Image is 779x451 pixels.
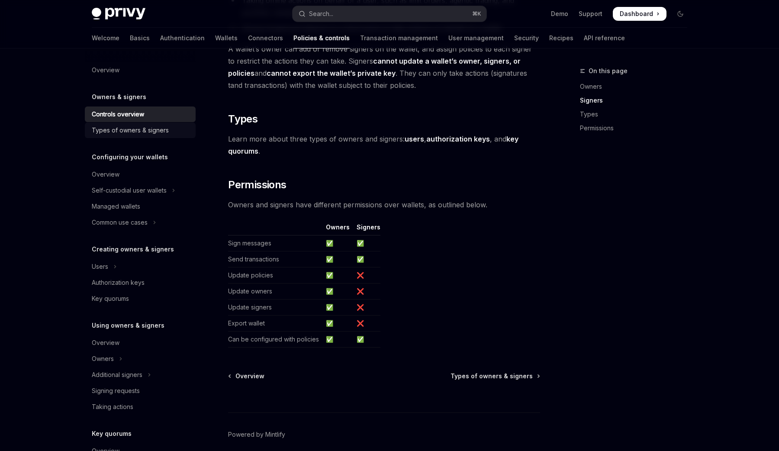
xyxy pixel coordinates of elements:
[228,199,540,211] span: Owners and signers have different permissions over wallets, as outlined below.
[426,135,490,144] a: authorization keys
[85,399,196,415] a: Taking actions
[551,10,568,18] a: Demo
[322,332,353,348] td: ✅
[160,28,205,48] a: Authentication
[85,383,196,399] a: Signing requests
[229,372,264,380] a: Overview
[215,28,238,48] a: Wallets
[85,259,196,274] button: Toggle Users section
[580,121,694,135] a: Permissions
[580,107,694,121] a: Types
[92,125,169,135] div: Types of owners & signers
[353,235,380,251] td: ✅
[353,316,380,332] td: ❌
[228,430,285,439] a: Powered by Mintlify
[620,10,653,18] span: Dashboard
[92,320,164,331] h5: Using owners & signers
[353,283,380,300] td: ❌
[228,112,258,126] span: Types
[580,93,694,107] a: Signers
[353,267,380,283] td: ❌
[92,261,108,272] div: Users
[85,106,196,122] a: Controls overview
[92,65,119,75] div: Overview
[451,372,539,380] a: Types of owners & signers
[92,201,140,212] div: Managed wallets
[353,300,380,316] td: ❌
[228,57,521,77] strong: cannot update a wallet’s owner, signers, or policies
[228,235,322,251] td: Sign messages
[228,283,322,300] td: Update owners
[92,386,140,396] div: Signing requests
[92,370,142,380] div: Additional signers
[579,10,602,18] a: Support
[92,217,148,228] div: Common use cases
[322,251,353,267] td: ✅
[426,135,490,143] strong: authorization keys
[92,28,119,48] a: Welcome
[85,183,196,198] button: Toggle Self-custodial user wallets section
[228,316,322,332] td: Export wallet
[353,223,380,235] th: Signers
[92,152,168,162] h5: Configuring your wallets
[92,8,145,20] img: dark logo
[360,28,438,48] a: Transaction management
[228,300,322,316] td: Update signers
[405,135,424,144] a: users
[130,28,150,48] a: Basics
[85,167,196,182] a: Overview
[293,6,486,22] button: Open search
[580,80,694,93] a: Owners
[92,92,146,102] h5: Owners & signers
[92,244,174,254] h5: Creating owners & signers
[322,316,353,332] td: ✅
[92,293,129,304] div: Key quorums
[613,7,666,21] a: Dashboard
[228,133,540,157] span: Learn more about three types of owners and signers: , , and .
[92,402,133,412] div: Taking actions
[228,178,286,192] span: Permissions
[92,428,132,439] h5: Key quorums
[85,62,196,78] a: Overview
[353,332,380,348] td: ✅
[85,215,196,230] button: Toggle Common use cases section
[228,43,540,91] span: A wallet’s owner can add or remove signers on the wallet, and assign policies to each signer to r...
[267,69,396,77] strong: cannot export the wallet’s private key
[228,251,322,267] td: Send transactions
[85,122,196,138] a: Types of owners & signers
[451,372,533,380] span: Types of owners & signers
[472,10,481,17] span: ⌘ K
[248,28,283,48] a: Connectors
[85,367,196,383] button: Toggle Additional signers section
[92,354,114,364] div: Owners
[353,251,380,267] td: ✅
[85,335,196,351] a: Overview
[322,235,353,251] td: ✅
[584,28,625,48] a: API reference
[549,28,573,48] a: Recipes
[92,277,145,288] div: Authorization keys
[589,66,628,76] span: On this page
[448,28,504,48] a: User management
[228,332,322,348] td: Can be configured with policies
[92,169,119,180] div: Overview
[673,7,687,21] button: Toggle dark mode
[514,28,539,48] a: Security
[92,109,144,119] div: Controls overview
[228,267,322,283] td: Update policies
[293,28,350,48] a: Policies & controls
[85,291,196,306] a: Key quorums
[92,338,119,348] div: Overview
[322,223,353,235] th: Owners
[322,267,353,283] td: ✅
[235,372,264,380] span: Overview
[85,351,196,367] button: Toggle Owners section
[92,185,167,196] div: Self-custodial user wallets
[309,9,333,19] div: Search...
[405,135,424,143] strong: users
[322,300,353,316] td: ✅
[85,199,196,214] a: Managed wallets
[322,283,353,300] td: ✅
[85,275,196,290] a: Authorization keys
